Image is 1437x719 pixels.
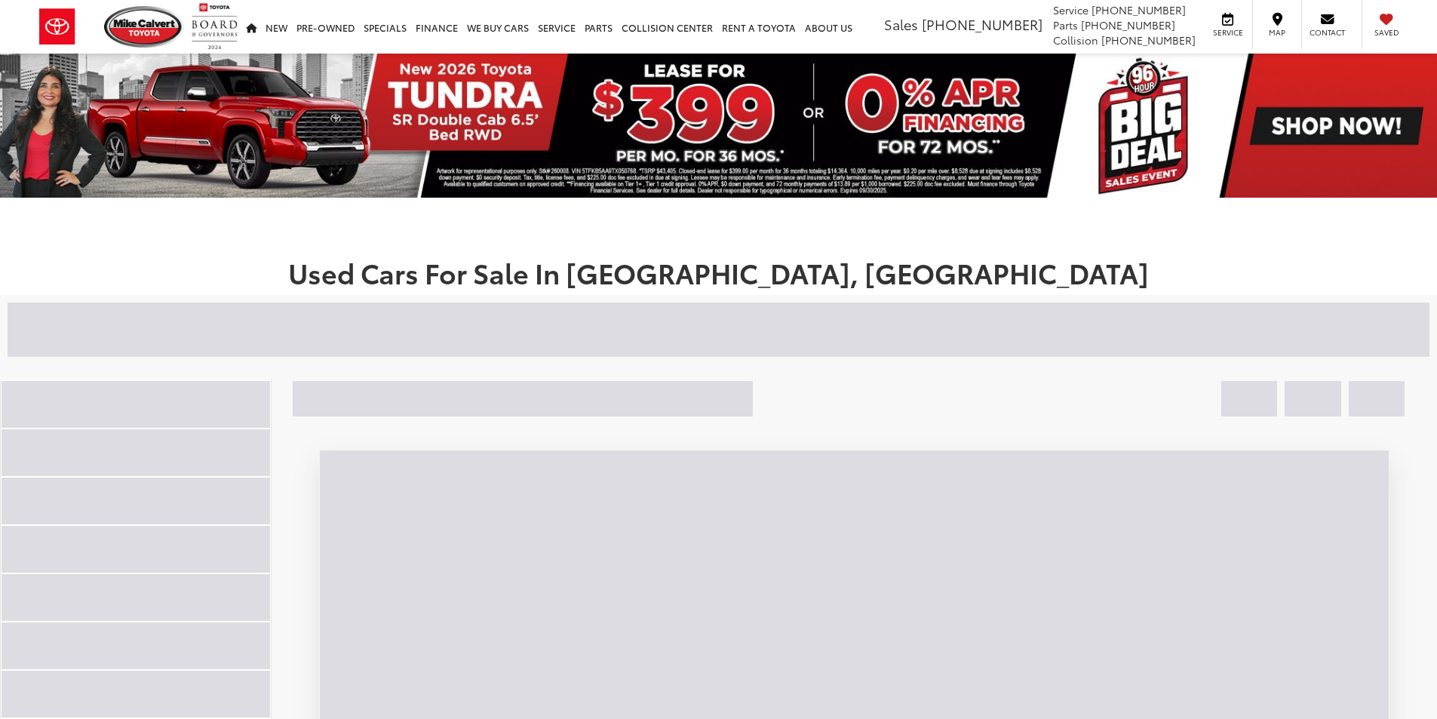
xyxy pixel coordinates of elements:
[1053,2,1088,17] span: Service
[1081,17,1175,32] span: [PHONE_NUMBER]
[1101,32,1196,48] span: [PHONE_NUMBER]
[1053,17,1078,32] span: Parts
[1092,2,1186,17] span: [PHONE_NUMBER]
[1211,27,1245,38] span: Service
[1260,27,1294,38] span: Map
[922,14,1042,34] span: [PHONE_NUMBER]
[884,14,918,34] span: Sales
[1310,27,1345,38] span: Contact
[1053,32,1098,48] span: Collision
[104,6,184,48] img: Mike Calvert Toyota
[1370,27,1403,38] span: Saved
